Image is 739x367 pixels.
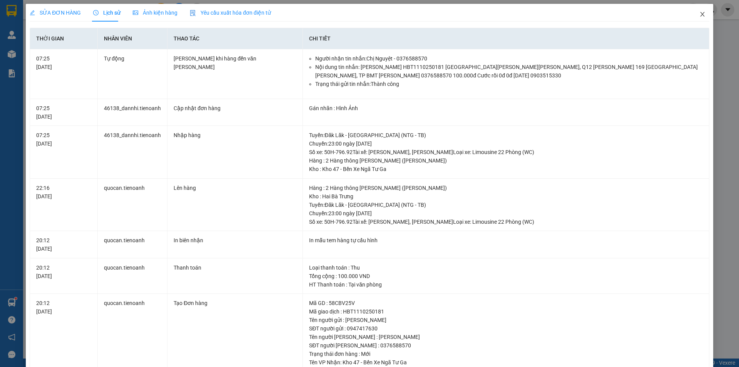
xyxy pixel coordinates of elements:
div: Tên người [PERSON_NAME] : [PERSON_NAME] [309,333,702,341]
div: 20:12 [DATE] [36,236,91,253]
div: Lên hàng [174,184,296,192]
div: Tên người gửi : [PERSON_NAME] [309,316,702,324]
td: 46138_dannhi.tienoanh [98,126,167,179]
div: In biên nhận [174,236,296,245]
div: 22:16 [DATE] [36,184,91,201]
span: BXNTG1210250001 - [51,22,179,35]
span: 46138_dannhi.tienoanh - In: [51,22,179,35]
th: Nhân viên [98,28,167,49]
div: 20:12 [DATE] [36,299,91,316]
div: Trạng thái đơn hàng : Mới [309,350,702,358]
div: HT Thanh toán : Tại văn phòng [309,280,702,289]
div: Mã GD : 58CBV25V [309,299,702,307]
div: Mã giao dịch : HBT1110250181 [309,307,702,316]
img: icon [190,10,196,16]
div: In mẫu tem hàng tự cấu hình [309,236,702,245]
span: picture [133,10,138,15]
span: SỬA ĐƠN HÀNG [30,10,81,16]
div: Nhập hàng [174,131,296,139]
div: Tạo Đơn hàng [174,299,296,307]
th: Thời gian [30,28,98,49]
strong: Nhận: [4,43,202,84]
div: 07:25 [DATE] [36,104,91,121]
div: Loại thanh toán : Thu [309,263,702,272]
li: Trạng thái gửi tin nhắn: Thành công [315,80,702,88]
td: Tự động [98,49,167,99]
li: Người nhận tin nhắn: Chị Nguyệt - 0376588570 [315,54,702,63]
span: 09:09:13 [DATE] [58,29,103,35]
td: quocan.tienoanh [98,179,167,231]
div: 20:12 [DATE] [36,263,91,280]
div: Kho : Kho 47 - Bến Xe Ngã Tư Ga [309,165,702,173]
div: Hàng : 2 Hàng thông [PERSON_NAME] ([PERSON_NAME]) [309,184,702,192]
div: Thanh toán [174,263,296,272]
span: Kho 47 - Bến Xe Ngã Tư Ga [65,4,156,12]
span: Ảnh kiện hàng [133,10,177,16]
div: SĐT người [PERSON_NAME] : 0376588570 [309,341,702,350]
div: SĐT người gửi : 0947417630 [309,324,702,333]
div: Gán nhãn : Hình Ảnh [309,104,702,112]
span: Gửi: [51,4,156,12]
div: Tên VP Nhận: Kho 47 - Bến Xe Ngã Tư Ga [309,358,702,367]
li: Nội dung tin nhắn: [PERSON_NAME] HBT1110250181 [GEOGRAPHIC_DATA][PERSON_NAME][PERSON_NAME], Q12 [... [315,63,702,80]
div: [PERSON_NAME] khi hàng đến văn [PERSON_NAME] [174,54,296,71]
span: clock-circle [93,10,99,15]
td: quocan.tienoanh [98,231,167,258]
div: Tổng cộng : 100.000 VND [309,272,702,280]
span: Lịch sử [93,10,120,16]
div: Kho : Hai Bà Trưng [309,192,702,201]
div: Tuyến : Đăk Lăk - [GEOGRAPHIC_DATA] (NTG - TB) Chuyến: 23:00 ngày [DATE] Số xe: 50H-796.92 Tài xế... [309,201,702,226]
td: quocan.tienoanh [98,258,167,294]
span: A [PERSON_NAME] - 0355355415 [51,14,147,20]
td: 46138_dannhi.tienoanh [98,99,167,126]
div: Tuyến : Đăk Lăk - [GEOGRAPHIC_DATA] (NTG - TB) Chuyến: 23:00 ngày [DATE] Số xe: 50H-796.92 Tài xế... [309,131,702,156]
button: Close [692,4,713,25]
div: Hàng : 2 Hàng thông [PERSON_NAME] ([PERSON_NAME]) [309,156,702,165]
th: Chi tiết [303,28,709,49]
div: 07:25 [DATE] [36,54,91,71]
th: Thao tác [167,28,303,49]
div: Cập nhật đơn hàng [174,104,296,112]
span: edit [30,10,35,15]
span: Yêu cầu xuất hóa đơn điện tử [190,10,271,16]
div: 07:25 [DATE] [36,131,91,148]
span: close [699,11,706,17]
